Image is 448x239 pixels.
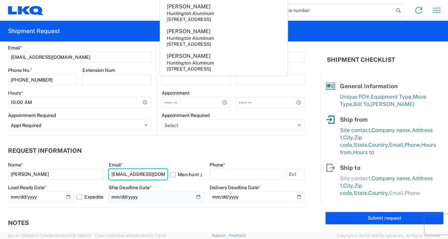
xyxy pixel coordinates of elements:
button: Submit request [325,212,443,224]
span: [DATE] 17:21:12 [141,234,166,238]
span: Copyright © [DATE]-[DATE] Agistix Inc., All Rights Reserved [337,233,440,239]
span: Country, [368,142,389,148]
h2: Shipment Request [8,27,60,35]
label: Extension Num [82,67,115,73]
div: [PERSON_NAME] [167,3,211,10]
label: Load Ready Date [8,185,47,191]
div: [STREET_ADDRESS] [167,16,211,22]
span: City, [343,183,354,189]
span: City, [343,134,354,141]
span: Email, [389,142,404,148]
span: Unique PO#, [340,94,371,100]
span: Company name, [371,175,412,182]
div: [PERSON_NAME] [167,52,211,60]
span: General Information [340,83,398,90]
span: Ship from [340,116,368,123]
span: Bill To, [354,101,371,107]
span: Hours to [353,149,374,155]
label: Merchant [170,169,204,180]
span: Email, [389,190,404,196]
span: Site contact, [340,127,371,133]
div: Huntington Aluminum [167,10,214,16]
span: [DATE] 09:51:07 [65,234,92,238]
span: Phone, [404,142,421,148]
label: Expedite [77,192,103,202]
label: Ship Deadline Date [109,185,152,191]
span: Ship to [340,164,360,171]
span: Country, [368,190,389,196]
div: [STREET_ADDRESS] [167,66,211,72]
label: Hours [8,90,23,96]
span: State, [354,142,368,148]
h2: Request Information [8,147,82,154]
span: State, [354,190,368,196]
h2: Shipment Checklist [327,56,395,64]
span: Company name, [371,127,412,133]
a: Support [212,233,229,237]
label: Appointment Required [8,112,56,118]
label: Email [8,45,22,51]
span: Client: 2025.20.0-e640dba [95,234,166,238]
span: Server: 2025.20.0-734e5bc92d9 [8,234,92,238]
label: Appointment [162,90,190,96]
span: Phone [404,190,420,196]
div: Huntington Aluminum [167,35,214,41]
a: Feedback [229,233,246,237]
label: Delivery Deadline Date [209,185,260,191]
span: [PERSON_NAME] [371,101,415,107]
label: Phone No. [8,67,32,73]
input: Ext [286,169,305,180]
div: Huntington Aluminum [167,60,214,66]
div: [STREET_ADDRESS] [167,41,211,47]
label: Phone [209,162,225,168]
h2: Notes [8,220,29,226]
span: Equipment Type, [371,94,413,100]
label: Appointment Required [162,112,210,118]
span: Site contact, [340,175,371,182]
div: [PERSON_NAME] [167,28,211,35]
input: Shipment, tracking or reference number [220,4,394,17]
label: Email [109,162,123,168]
label: Name [8,162,23,168]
